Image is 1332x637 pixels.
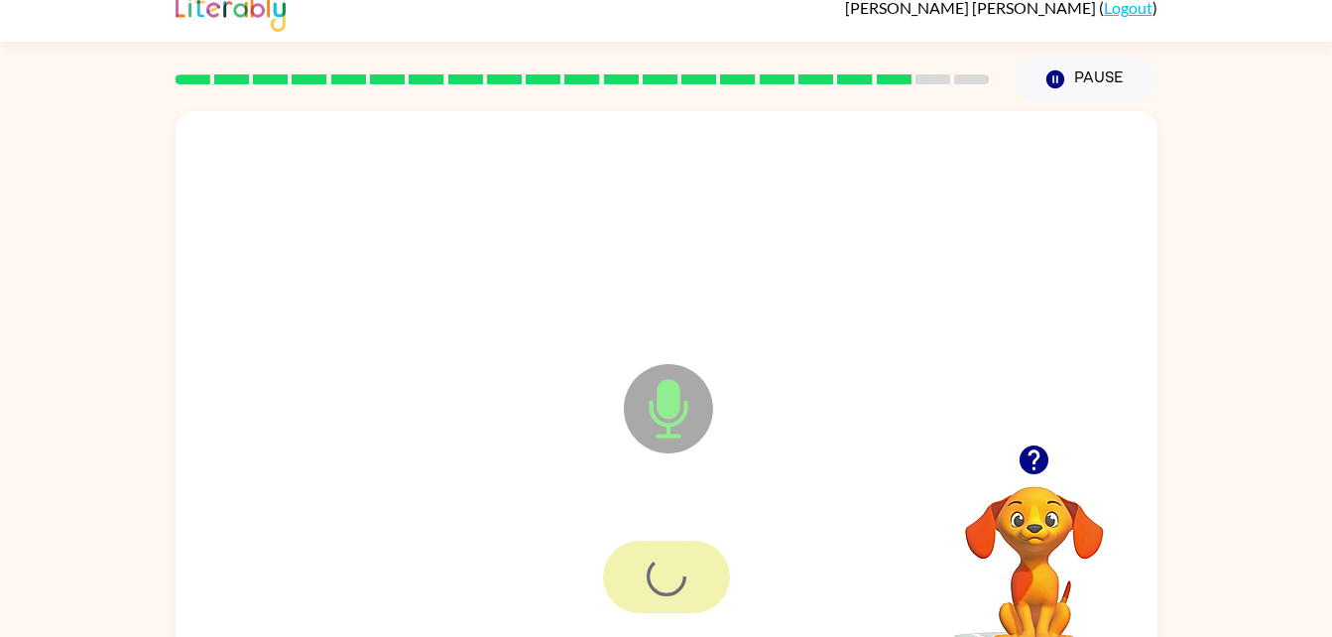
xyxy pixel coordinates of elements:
[1014,57,1157,102] button: Pause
